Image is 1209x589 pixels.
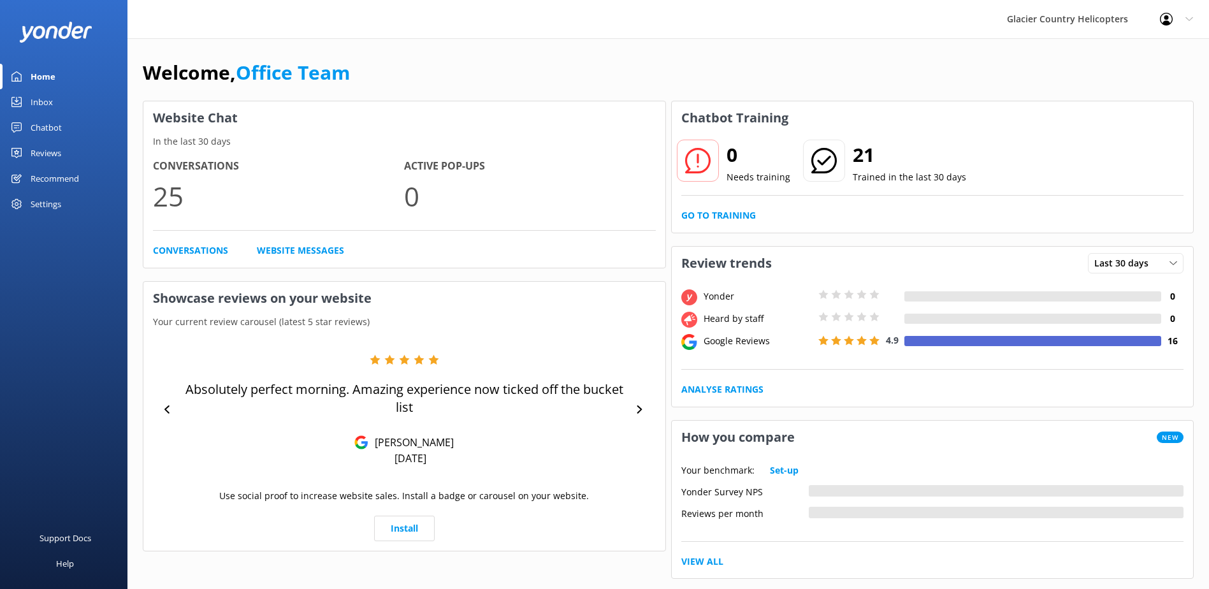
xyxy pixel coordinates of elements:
h2: 0 [727,140,790,170]
span: New [1157,432,1184,443]
h3: Chatbot Training [672,101,798,135]
h2: 21 [853,140,966,170]
h1: Welcome, [143,57,350,88]
a: Set-up [770,463,799,477]
a: View All [681,555,723,569]
img: yonder-white-logo.png [19,22,92,43]
p: Use social proof to increase website sales. Install a badge or carousel on your website. [219,489,589,503]
a: Analyse Ratings [681,382,764,396]
h4: Active Pop-ups [404,158,655,175]
div: Chatbot [31,115,62,140]
h4: Conversations [153,158,404,175]
p: Needs training [727,170,790,184]
div: Yonder [700,289,815,303]
p: 25 [153,175,404,217]
div: Reviews [31,140,61,166]
a: Website Messages [257,244,344,258]
div: Home [31,64,55,89]
p: Trained in the last 30 days [853,170,966,184]
a: Install [374,516,435,541]
h3: Website Chat [143,101,665,135]
span: 4.9 [886,334,899,346]
h4: 0 [1161,312,1184,326]
div: Google Reviews [700,334,815,348]
span: Last 30 days [1094,256,1156,270]
a: Go to Training [681,208,756,222]
p: Your benchmark: [681,463,755,477]
div: Yonder Survey NPS [681,485,809,497]
div: Settings [31,191,61,217]
img: Google Reviews [354,435,368,449]
p: [DATE] [395,451,426,465]
h3: Showcase reviews on your website [143,282,665,315]
h3: Review trends [672,247,781,280]
a: Conversations [153,244,228,258]
p: In the last 30 days [143,135,665,149]
div: Help [56,551,74,576]
div: Recommend [31,166,79,191]
p: [PERSON_NAME] [368,435,454,449]
h4: 0 [1161,289,1184,303]
div: Heard by staff [700,312,815,326]
a: Office Team [236,59,350,85]
div: Reviews per month [681,507,809,518]
div: Inbox [31,89,53,115]
p: Absolutely perfect morning. Amazing experience now ticked off the bucket list [178,381,630,416]
h4: 16 [1161,334,1184,348]
p: 0 [404,175,655,217]
p: Your current review carousel (latest 5 star reviews) [143,315,665,329]
h3: How you compare [672,421,804,454]
div: Support Docs [40,525,91,551]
